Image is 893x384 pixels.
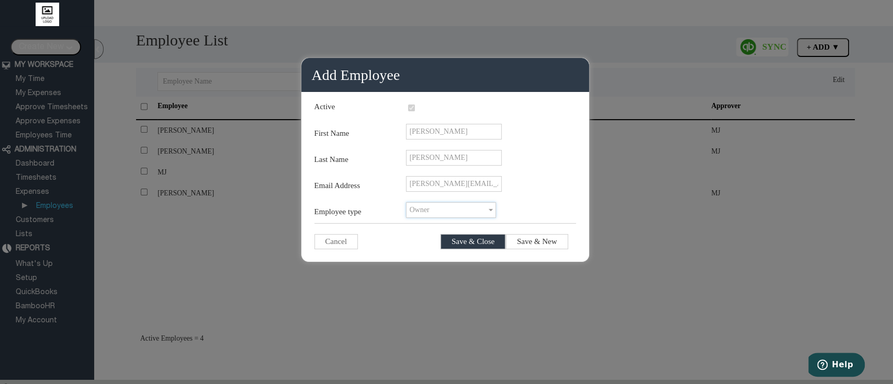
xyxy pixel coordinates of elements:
label: Email Address [314,181,360,190]
input: Cancel [314,234,358,249]
iframe: Opens a widget where you can find more information [808,353,865,379]
div: Employee type [314,207,406,222]
label: First Name [314,129,349,137]
label: Last Name [314,155,348,164]
input: Save & New [506,234,568,249]
div: Add Employee [301,58,589,92]
img: upload logo [36,3,59,26]
input: Save & Close [440,234,505,249]
label: Active [314,102,335,111]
